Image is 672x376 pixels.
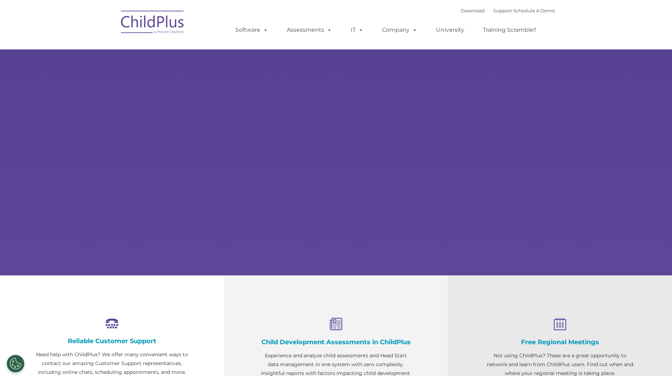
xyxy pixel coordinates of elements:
img: ChildPlus by Procare Solutions [117,6,188,41]
a: Support [493,8,512,13]
a: Assessments [280,23,339,37]
a: Software [228,23,275,37]
font: | [461,8,555,13]
a: University [429,23,471,37]
a: Download [461,8,485,13]
h4: Child Development Assessments in ChildPlus [259,338,413,346]
a: Schedule A Demo [513,8,555,13]
a: Company [375,23,424,37]
a: Training Scramble!! [476,23,543,37]
button: Cookies Settings [7,355,24,372]
h4: Free Regional Meetings [483,338,637,346]
h4: Reliable Customer Support [35,337,189,345]
a: IT [344,23,370,37]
